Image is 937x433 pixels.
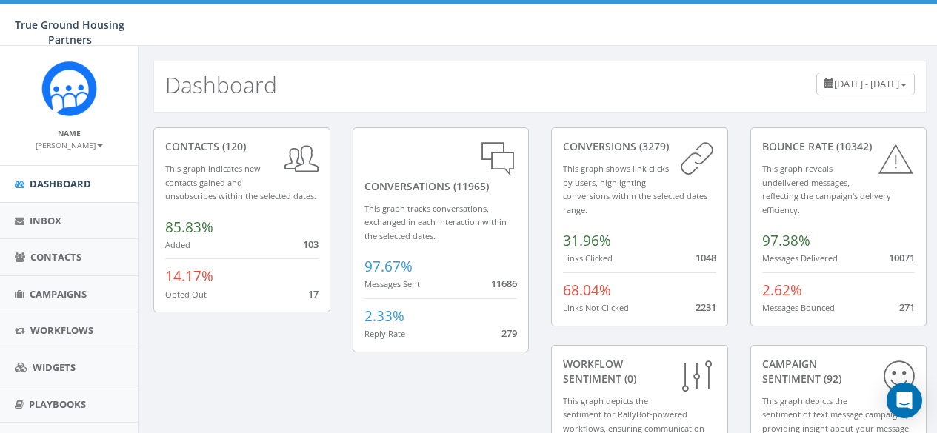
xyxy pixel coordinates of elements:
[165,139,319,154] div: contacts
[303,238,319,251] span: 103
[41,61,97,116] img: Rally_Corp_Logo_1.png
[36,140,103,150] small: [PERSON_NAME]
[762,357,916,386] div: Campaign Sentiment
[165,289,207,300] small: Opted Out
[30,323,93,337] span: Workflows
[636,139,669,153] span: (3279)
[308,287,319,301] span: 17
[450,179,489,193] span: (11965)
[696,251,716,264] span: 1048
[165,239,190,250] small: Added
[364,203,507,241] small: This graph tracks conversations, exchanged in each interaction within the selected dates.
[364,139,518,194] div: conversations
[165,266,213,286] span: 14.17%
[563,302,629,313] small: Links Not Clicked
[30,250,81,264] span: Contacts
[15,18,124,47] span: True Ground Housing Partners
[33,360,76,374] span: Widgets
[491,277,517,290] span: 11686
[889,251,915,264] span: 10071
[29,397,86,411] span: Playbooks
[762,163,891,215] small: This graph reveals undelivered messages, reflecting the campaign's delivery efficiency.
[762,281,802,300] span: 2.62%
[887,383,922,418] div: Open Intercom Messenger
[501,326,517,340] span: 279
[165,73,277,97] h2: Dashboard
[30,177,91,190] span: Dashboard
[762,139,916,154] div: Bounce Rate
[563,252,613,264] small: Links Clicked
[821,372,841,386] span: (92)
[364,257,413,276] span: 97.67%
[762,302,835,313] small: Messages Bounced
[165,163,316,201] small: This graph indicates new contacts gained and unsubscribes within the selected dates.
[696,301,716,314] span: 2231
[364,328,405,339] small: Reply Rate
[563,357,716,386] div: Workflow Sentiment
[563,231,611,250] span: 31.96%
[30,287,87,301] span: Campaigns
[36,138,103,151] a: [PERSON_NAME]
[563,281,611,300] span: 68.04%
[899,301,915,314] span: 271
[58,128,81,138] small: Name
[364,306,404,326] span: 2.33%
[833,139,872,153] span: (10342)
[621,372,636,386] span: (0)
[165,218,213,237] span: 85.83%
[364,278,420,289] small: Messages Sent
[219,139,246,153] span: (120)
[563,139,716,154] div: conversions
[834,77,899,90] span: [DATE] - [DATE]
[762,252,838,264] small: Messages Delivered
[762,231,810,250] span: 97.38%
[30,214,61,227] span: Inbox
[563,163,707,215] small: This graph shows link clicks by users, highlighting conversions within the selected dates range.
